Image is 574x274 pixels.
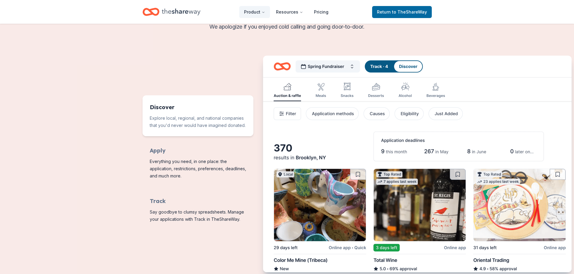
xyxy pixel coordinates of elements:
button: Resources [271,6,308,18]
span: to TheShareWay [392,9,427,14]
img: Image for Discover [263,56,572,273]
p: We apologize if you enjoyed cold calling and going door-to-door. [143,22,432,32]
nav: Main [239,5,333,19]
a: Returnto TheShareWay [372,6,432,18]
a: Pricing [309,6,333,18]
a: Home [143,5,200,19]
button: Product [239,6,270,18]
span: Return [377,8,427,16]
